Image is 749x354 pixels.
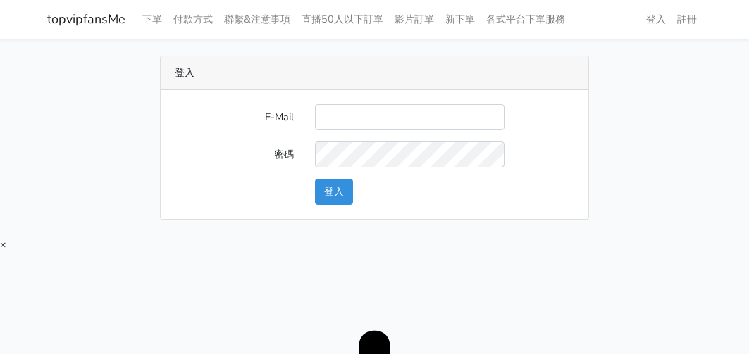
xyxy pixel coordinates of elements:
[640,6,671,33] a: 登入
[164,104,304,130] label: E-Mail
[218,6,296,33] a: 聯繫&注意事項
[671,6,702,33] a: 註冊
[164,141,304,167] label: 密碼
[481,6,571,33] a: 各式平台下單服務
[315,179,353,205] button: 登入
[168,6,218,33] a: 付款方式
[296,6,389,33] a: 直播50人以下訂單
[389,6,440,33] a: 影片訂單
[47,6,125,33] a: topvipfansMe
[440,6,481,33] a: 新下單
[161,56,589,90] div: 登入
[137,6,168,33] a: 下單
